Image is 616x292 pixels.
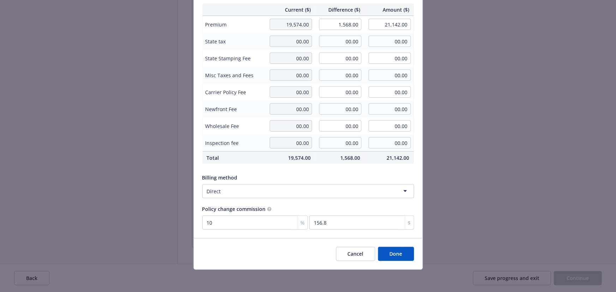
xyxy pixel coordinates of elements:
span: 19,574.00 [270,154,311,162]
span: Policy change commission [202,206,266,212]
button: Cancel [336,247,375,261]
button: Done [378,247,414,261]
span: Total [207,154,262,162]
span: State tax [205,38,263,45]
span: State Stamping Fee [205,55,263,62]
span: Newfront Fee [205,105,263,113]
span: Difference ($) [319,6,360,13]
span: Premium [205,21,263,28]
span: Billing method [202,174,238,181]
span: % [300,219,305,226]
span: 21,142.00 [369,154,409,162]
span: $ [408,219,411,226]
span: Carrier Policy Fee [205,89,263,96]
span: 1,568.00 [319,154,360,162]
span: Wholesale Fee [205,122,263,130]
span: Current ($) [270,6,311,13]
span: Inspection fee [205,139,263,147]
span: Amount ($) [369,6,409,13]
span: Misc Taxes and Fees [205,72,263,79]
